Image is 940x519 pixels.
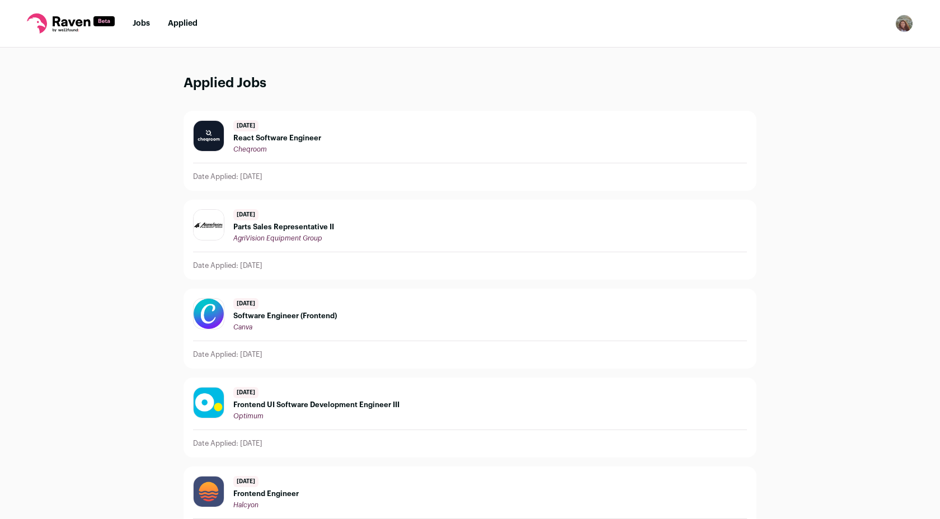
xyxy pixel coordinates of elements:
span: Halcyon [233,502,258,508]
span: Optimum [233,413,264,419]
a: Applied [168,20,198,27]
p: Date Applied: [DATE] [193,439,262,448]
span: Frontend Engineer [233,489,299,498]
img: 11655950-medium_jpg [895,15,913,32]
a: [DATE] React Software Engineer Cheqroom Date Applied: [DATE] [184,111,756,190]
img: ce12877343b00ce5f2cf49ad214176aa9966841842a132ff3e393d9894d48478 [194,388,224,418]
a: [DATE] Parts Sales Representative II AgriVision Equipment Group Date Applied: [DATE] [184,200,756,279]
span: Parts Sales Representative II [233,223,334,232]
span: [DATE] [233,387,258,398]
a: [DATE] Software Engineer (Frontend) Canva Date Applied: [DATE] [184,289,756,368]
img: 988e7ef16dfded0c42ec362b9d2631725fa835f06338e3777ae8e166c44e2cac.jpg [194,476,224,507]
span: [DATE] [233,209,258,220]
span: Software Engineer (Frontend) [233,312,337,320]
img: 00635854bbde59d8d29ab82af72c0c522cea1c6bf8361fe9a3ea9b1662fadde0.png [194,299,224,329]
h1: Applied Jobs [184,74,756,93]
span: [DATE] [233,476,258,487]
span: Frontend UI Software Development Engineer III [233,400,399,409]
img: 2d95ece35489d5fb58d5452e86ad7e8138dc1cb30aa8d8084f52a43977d2958c.jpg [194,121,224,151]
span: [DATE] [233,120,258,131]
span: Canva [233,324,252,331]
p: Date Applied: [DATE] [193,350,262,359]
a: Jobs [133,20,150,27]
span: AgriVision Equipment Group [233,235,322,242]
p: Date Applied: [DATE] [193,261,262,270]
p: Date Applied: [DATE] [193,172,262,181]
span: [DATE] [233,298,258,309]
a: [DATE] Frontend UI Software Development Engineer III Optimum Date Applied: [DATE] [184,378,756,457]
span: Cheqroom [233,146,267,153]
button: Open dropdown [895,15,913,32]
img: 47aae9eb3698a3678b6624a6751b953e59578029906111f53122ab28fd9e555e [194,210,224,240]
span: React Software Engineer [233,134,321,143]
